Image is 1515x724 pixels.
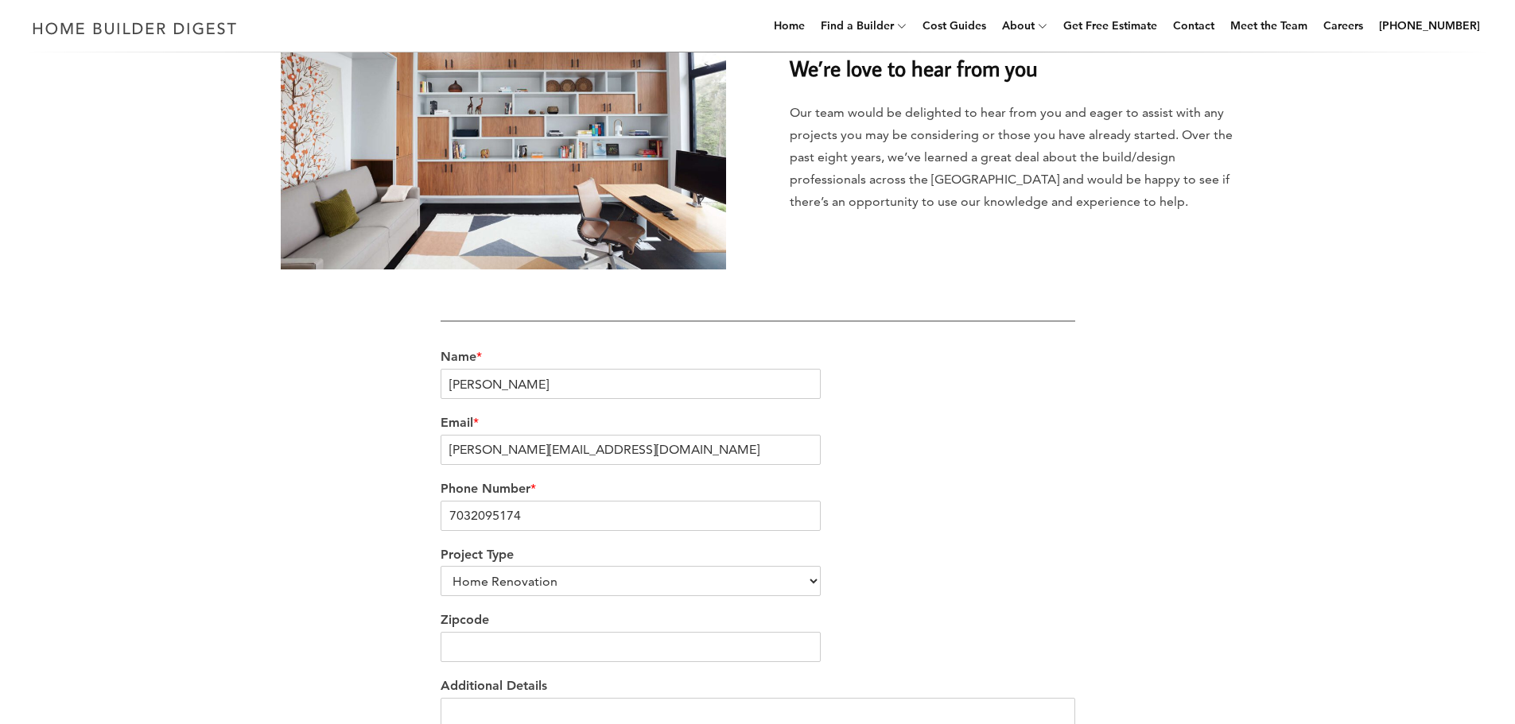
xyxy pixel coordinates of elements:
label: Phone Number [441,481,1075,498]
label: Additional Details [441,678,1075,695]
p: Our team would be delighted to hear from you and eager to assist with any projects you may be con... [790,102,1235,213]
iframe: Drift Widget Chat Controller [1435,645,1496,705]
h2: We’re love to hear from you [790,29,1235,84]
label: Email [441,415,1075,432]
label: Zipcode [441,612,1075,629]
img: Home Builder Digest [25,13,244,44]
label: Project Type [441,547,1075,563]
label: Name [441,349,1075,366]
